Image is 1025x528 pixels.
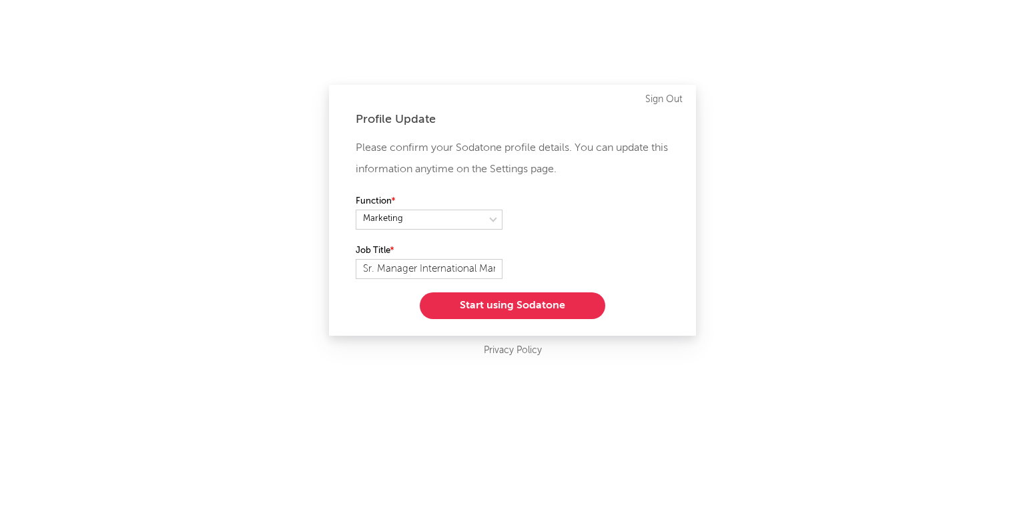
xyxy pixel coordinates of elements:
label: Job Title [356,243,502,259]
button: Start using Sodatone [420,292,605,319]
p: Please confirm your Sodatone profile details. You can update this information anytime on the Sett... [356,138,669,180]
label: Function [356,194,502,210]
div: Profile Update [356,111,669,127]
a: Sign Out [645,91,683,107]
a: Privacy Policy [484,342,542,359]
